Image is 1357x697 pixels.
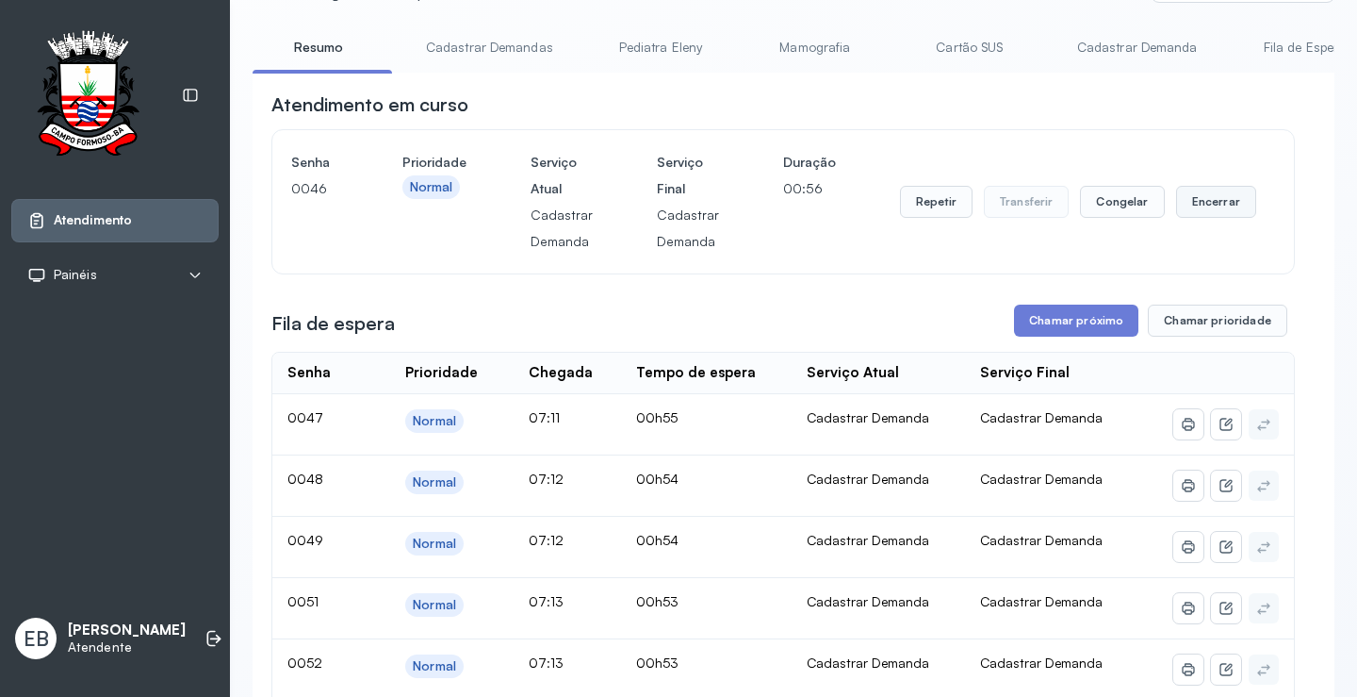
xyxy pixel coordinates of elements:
span: Cadastrar Demanda [980,593,1103,609]
span: 07:12 [529,532,564,548]
div: Normal [413,597,456,613]
span: 00h54 [636,471,678,487]
button: Repetir [900,186,973,218]
a: Atendimento [27,211,203,230]
p: 0046 [291,175,338,202]
p: Atendente [68,639,186,656]
span: 0047 [287,409,323,425]
a: Cadastrar Demanda [1058,32,1217,63]
span: 0048 [287,471,323,487]
h3: Fila de espera [271,310,395,337]
p: [PERSON_NAME] [68,622,186,639]
span: Painéis [54,267,97,283]
p: Cadastrar Demanda [657,202,719,255]
span: 0051 [287,593,319,609]
div: Cadastrar Demanda [807,409,950,426]
span: 00h55 [636,409,678,425]
h4: Serviço Atual [531,149,593,202]
h4: Serviço Final [657,149,719,202]
span: 07:13 [529,655,564,671]
div: Chegada [529,364,593,382]
div: Normal [413,536,456,552]
span: Cadastrar Demanda [980,409,1103,425]
span: Cadastrar Demanda [980,471,1103,487]
h4: Prioridade [402,149,466,175]
h4: Duração [783,149,836,175]
img: Logotipo do estabelecimento [20,30,155,161]
div: Normal [413,658,456,674]
div: Normal [410,179,453,195]
div: Prioridade [405,364,478,382]
a: Cadastrar Demandas [407,32,572,63]
div: Cadastrar Demanda [807,655,950,672]
span: Atendimento [54,212,132,228]
div: Cadastrar Demanda [807,471,950,488]
div: Tempo de espera [636,364,756,382]
div: Serviço Final [980,364,1070,382]
span: Cadastrar Demanda [980,532,1103,548]
div: Normal [413,413,456,429]
button: Chamar prioridade [1148,305,1287,337]
h3: Atendimento em curso [271,91,468,118]
a: Pediatra Eleny [595,32,727,63]
span: 07:11 [529,409,560,425]
a: Resumo [253,32,384,63]
div: Cadastrar Demanda [807,532,950,549]
span: 07:12 [529,471,564,487]
span: 00h53 [636,593,678,609]
h4: Senha [291,149,338,175]
span: 0052 [287,655,322,671]
span: 00h54 [636,532,678,548]
span: 00h53 [636,655,678,671]
a: Cartão SUS [904,32,1036,63]
p: Cadastrar Demanda [531,202,593,255]
a: Mamografia [749,32,881,63]
span: 0049 [287,532,323,548]
button: Encerrar [1176,186,1256,218]
button: Congelar [1080,186,1164,218]
span: Cadastrar Demanda [980,655,1103,671]
button: Chamar próximo [1014,305,1138,337]
div: Normal [413,474,456,490]
div: Cadastrar Demanda [807,593,950,610]
span: 07:13 [529,593,564,609]
div: Senha [287,364,331,382]
p: 00:56 [783,175,836,202]
div: Serviço Atual [807,364,899,382]
button: Transferir [984,186,1070,218]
